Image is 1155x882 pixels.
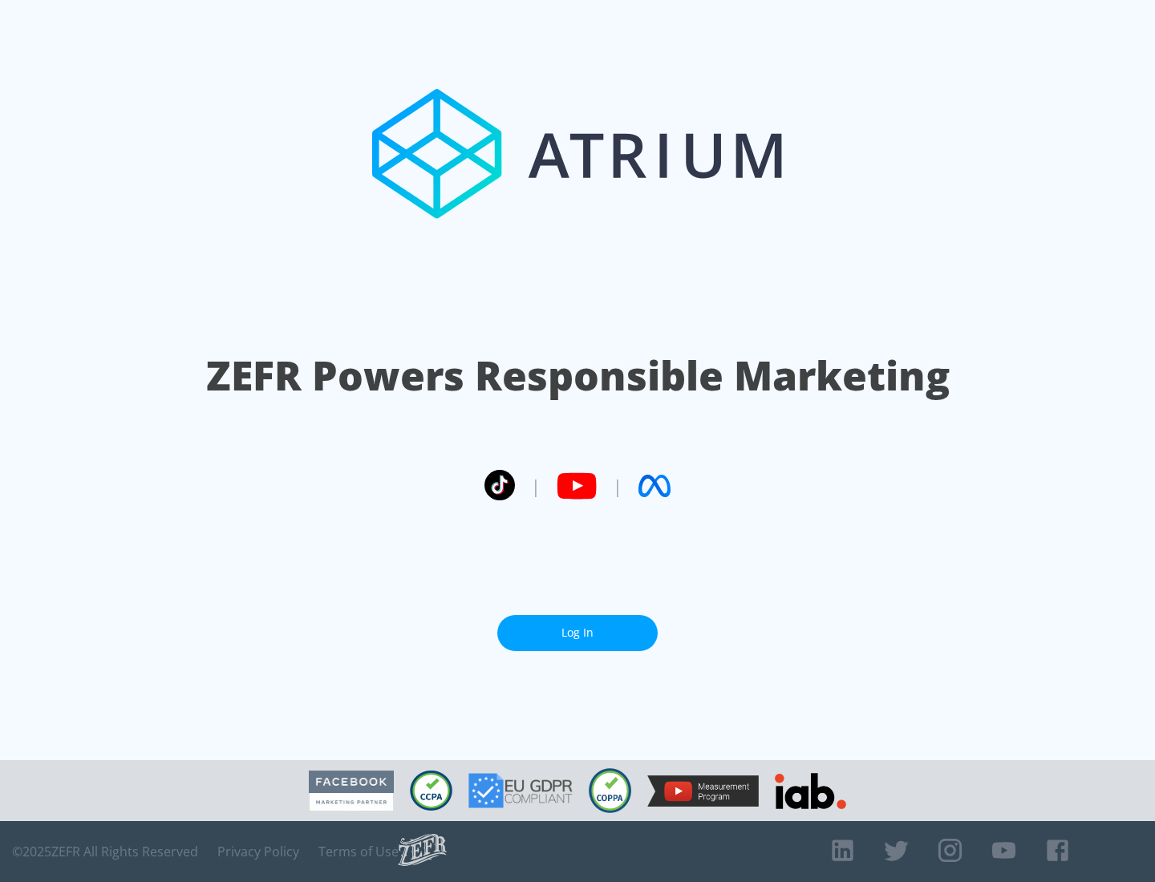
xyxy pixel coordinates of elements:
img: GDPR Compliant [468,773,573,808]
a: Terms of Use [318,844,399,860]
img: IAB [775,773,846,809]
span: | [613,474,622,498]
img: CCPA Compliant [410,771,452,811]
h1: ZEFR Powers Responsible Marketing [206,348,950,403]
img: COPPA Compliant [589,768,631,813]
img: Facebook Marketing Partner [309,771,394,811]
span: | [531,474,541,498]
span: © 2025 ZEFR All Rights Reserved [12,844,198,860]
a: Privacy Policy [217,844,299,860]
a: Log In [497,615,658,651]
img: YouTube Measurement Program [647,775,759,807]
